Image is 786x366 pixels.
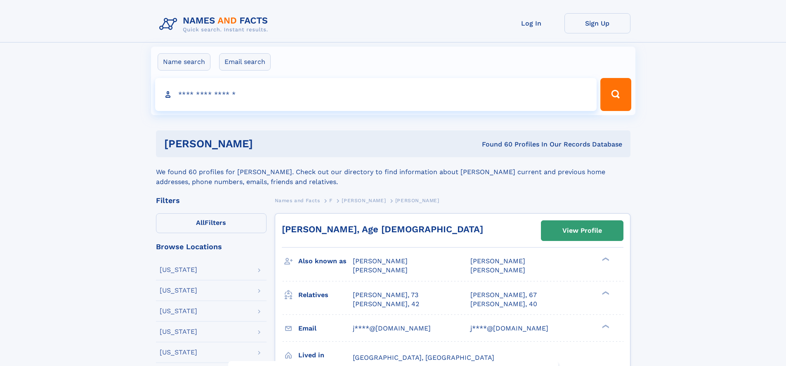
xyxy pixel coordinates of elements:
[470,257,525,265] span: [PERSON_NAME]
[156,213,267,233] label: Filters
[353,266,408,274] span: [PERSON_NAME]
[160,349,197,356] div: [US_STATE]
[564,13,630,33] a: Sign Up
[156,197,267,204] div: Filters
[600,78,631,111] button: Search Button
[298,288,353,302] h3: Relatives
[298,348,353,362] h3: Lived in
[155,78,597,111] input: search input
[160,267,197,273] div: [US_STATE]
[156,243,267,250] div: Browse Locations
[219,53,271,71] label: Email search
[562,221,602,240] div: View Profile
[342,195,386,205] a: [PERSON_NAME]
[470,266,525,274] span: [PERSON_NAME]
[498,13,564,33] a: Log In
[282,224,483,234] a: [PERSON_NAME], Age [DEMOGRAPHIC_DATA]
[156,13,275,35] img: Logo Names and Facts
[329,198,333,203] span: F
[275,195,320,205] a: Names and Facts
[158,53,210,71] label: Name search
[342,198,386,203] span: [PERSON_NAME]
[196,219,205,227] span: All
[541,221,623,241] a: View Profile
[160,308,197,314] div: [US_STATE]
[298,321,353,335] h3: Email
[367,140,622,149] div: Found 60 Profiles In Our Records Database
[160,287,197,294] div: [US_STATE]
[298,254,353,268] h3: Also known as
[600,257,610,262] div: ❯
[353,354,494,361] span: [GEOGRAPHIC_DATA], [GEOGRAPHIC_DATA]
[353,290,418,300] a: [PERSON_NAME], 73
[156,157,630,187] div: We found 60 profiles for [PERSON_NAME]. Check out our directory to find information about [PERSON...
[329,195,333,205] a: F
[600,290,610,295] div: ❯
[160,328,197,335] div: [US_STATE]
[353,257,408,265] span: [PERSON_NAME]
[164,139,368,149] h1: [PERSON_NAME]
[470,300,537,309] a: [PERSON_NAME], 40
[470,290,537,300] a: [PERSON_NAME], 67
[353,300,419,309] a: [PERSON_NAME], 42
[600,323,610,329] div: ❯
[395,198,439,203] span: [PERSON_NAME]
